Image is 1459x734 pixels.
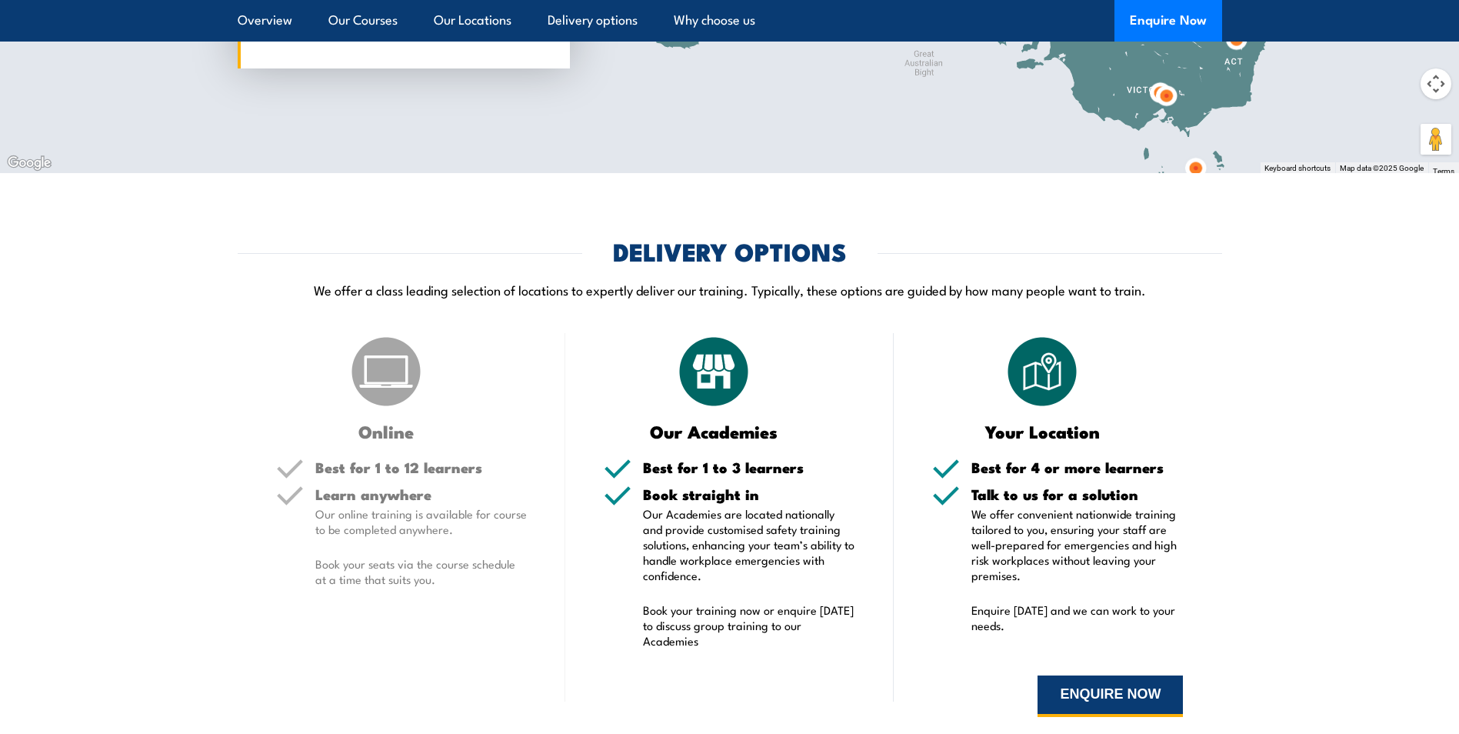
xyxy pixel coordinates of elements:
h3: Our Academies [604,422,824,440]
h5: Best for 1 to 12 learners [315,460,528,475]
a: Terms (opens in new tab) [1433,167,1454,175]
h3: Your Location [932,422,1153,440]
h3: Online [276,422,497,440]
a: Open this area in Google Maps (opens a new window) [4,153,55,173]
p: Our online training is available for course to be completed anywhere. [315,506,528,537]
h5: Best for 4 or more learners [971,460,1184,475]
button: Drag Pegman onto the map to open Street View [1421,124,1451,155]
h5: Book straight in [643,487,855,502]
p: Enquire [DATE] and we can work to your needs. [971,602,1184,633]
h5: Learn anywhere [315,487,528,502]
h5: Talk to us for a solution [971,487,1184,502]
button: ENQUIRE NOW [1038,676,1183,717]
h5: Best for 1 to 3 learners [643,460,855,475]
p: We offer convenient nationwide training tailored to you, ensuring your staff are well-prepared fo... [971,506,1184,583]
p: Book your seats via the course schedule at a time that suits you. [315,556,528,587]
h2: DELIVERY OPTIONS [613,240,847,262]
span: Map data ©2025 Google [1340,164,1424,172]
img: Google [4,153,55,173]
p: We offer a class leading selection of locations to expertly deliver our training. Typically, thes... [238,281,1222,299]
p: Our Academies are located nationally and provide customised safety training solutions, enhancing ... [643,506,855,583]
button: Map camera controls [1421,68,1451,99]
button: Keyboard shortcuts [1264,163,1331,174]
p: Book your training now or enquire [DATE] to discuss group training to our Academies [643,602,855,649]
